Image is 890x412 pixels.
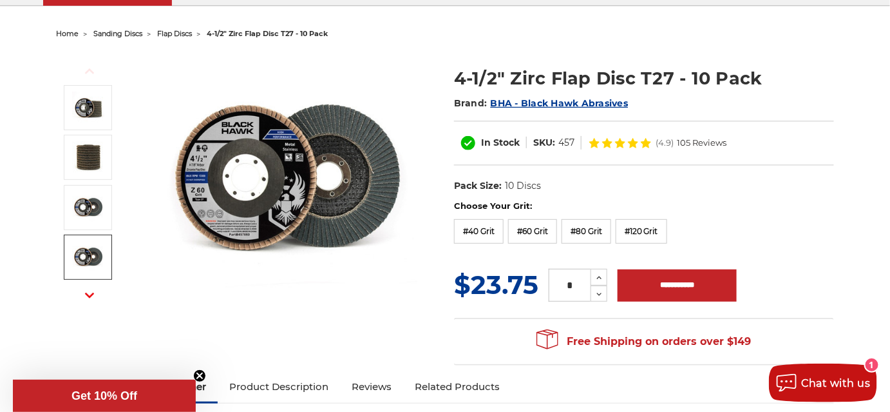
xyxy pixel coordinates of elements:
dd: 457 [558,136,574,150]
a: sanding discs [93,29,142,38]
label: Choose Your Grit: [454,200,834,213]
button: Chat with us [769,364,877,402]
span: (4.9) [656,139,674,147]
img: 60 grit flap disc [72,241,104,273]
a: Reviews [340,373,403,401]
div: 1 [866,358,878,371]
button: Close teaser [193,369,206,382]
a: BHA - Black Hawk Abrasives [491,97,629,109]
a: Related Products [403,373,511,401]
span: 4-1/2" zirc flap disc t27 - 10 pack [207,29,328,38]
img: Black Hawk 4-1/2" x 7/8" Flap Disc Type 27 - 10 Pack [72,92,104,124]
img: 40 grit flap disc [72,191,104,224]
div: Get 10% OffClose teaser [13,380,196,412]
dd: 10 Discs [505,179,541,193]
a: home [56,29,79,38]
img: 10 pack of 4.5" Black Hawk Flap Discs [72,141,104,173]
span: In Stock [481,137,520,148]
dt: SKU: [533,136,555,150]
button: Next [74,281,105,309]
span: Brand: [454,97,488,109]
button: Previous [74,57,105,85]
span: Chat with us [801,377,871,389]
span: Get 10% Off [71,389,137,402]
span: 105 Reviews [677,139,726,147]
span: Free Shipping on orders over $149 [536,329,752,355]
a: Product Description [218,373,340,401]
h1: 4-1/2" Zirc Flap Disc T27 - 10 Pack [454,66,834,91]
a: Frequently Bought Together [56,373,218,401]
img: Black Hawk 4-1/2" x 7/8" Flap Disc Type 27 - 10 Pack [160,52,417,310]
a: flap discs [157,29,192,38]
span: $23.75 [454,269,538,300]
dt: Pack Size: [454,179,502,193]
